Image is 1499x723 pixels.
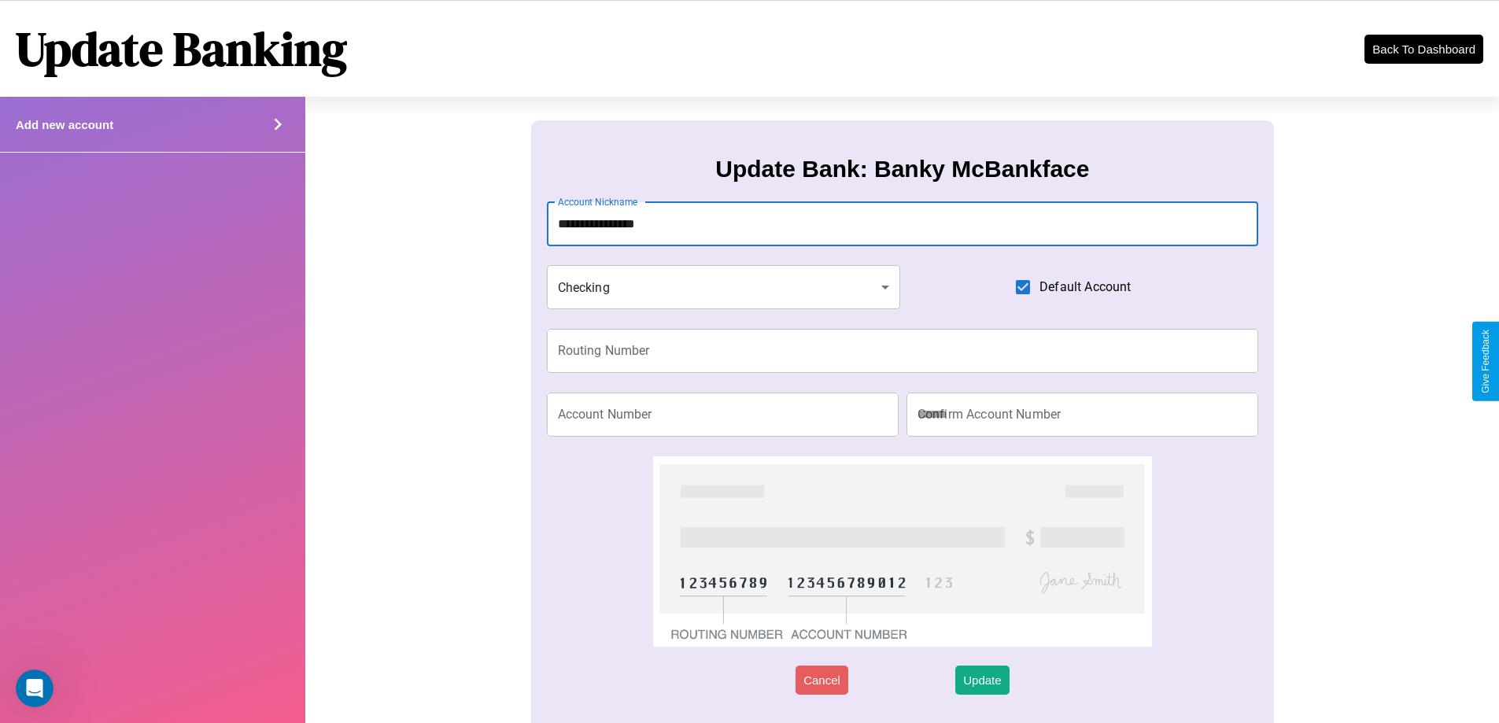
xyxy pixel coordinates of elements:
div: Give Feedback [1480,330,1491,393]
label: Account Nickname [558,195,638,208]
button: Back To Dashboard [1364,35,1483,64]
span: Default Account [1039,278,1131,297]
iframe: Intercom live chat [16,670,54,707]
button: Update [955,666,1009,695]
img: check [653,456,1151,647]
h3: Update Bank: Banky McBankface [715,156,1089,183]
h1: Update Banking [16,17,347,81]
h4: Add new account [16,118,113,131]
div: Checking [547,265,901,309]
button: Cancel [796,666,848,695]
